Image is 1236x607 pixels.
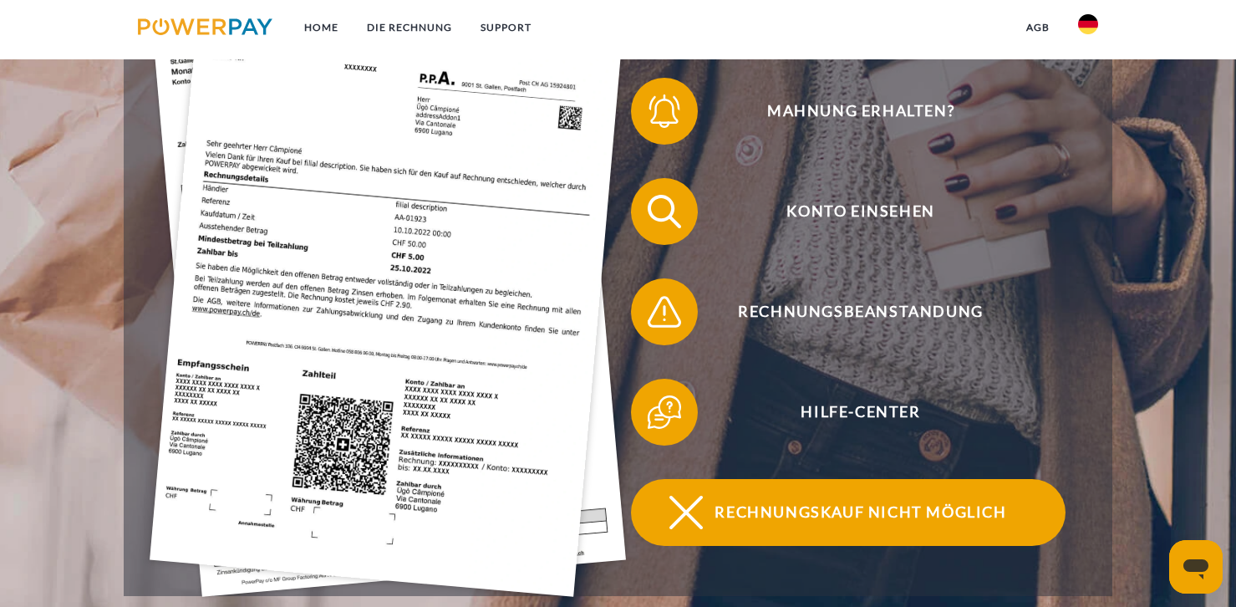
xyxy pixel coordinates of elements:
[643,90,685,132] img: qb_bell.svg
[656,178,1066,245] span: Konto einsehen
[656,379,1066,446] span: Hilfe-Center
[138,18,272,35] img: logo-powerpay.svg
[656,278,1066,345] span: Rechnungsbeanstandung
[631,379,1066,446] button: Hilfe-Center
[466,13,546,43] a: SUPPORT
[1012,13,1064,43] a: agb
[643,191,685,232] img: qb_search.svg
[290,13,353,43] a: Home
[656,479,1066,546] span: Rechnungskauf nicht möglich
[631,178,1066,245] button: Konto einsehen
[643,291,685,333] img: qb_warning.svg
[631,278,1066,345] button: Rechnungsbeanstandung
[656,78,1066,145] span: Mahnung erhalten?
[631,78,1066,145] button: Mahnung erhalten?
[1078,14,1098,34] img: de
[643,391,685,433] img: qb_help.svg
[353,13,466,43] a: DIE RECHNUNG
[631,479,1066,546] button: Rechnungskauf nicht möglich
[665,492,707,533] img: qb_close.svg
[1169,540,1223,594] iframe: Schaltfläche zum Öffnen des Messaging-Fensters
